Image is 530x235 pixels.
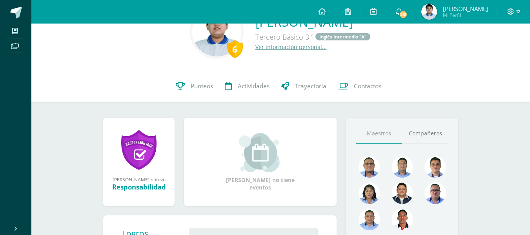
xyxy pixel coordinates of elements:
a: Maestros [356,124,402,144]
img: 59d43ee891c36c6483348a09223ced3d.png [421,4,437,20]
div: 6 [227,40,243,58]
img: 2ac039123ac5bd71a02663c3aa063ac8.png [392,156,413,178]
a: Punteos [170,71,219,102]
a: Ver información personal... [255,43,327,51]
img: 89a3ce4a01dc90e46980c51de3177516.png [392,209,413,230]
img: event_small.png [239,133,282,172]
img: 6e6edff8e5b1d60e1b79b3df59dca1c4.png [424,156,446,178]
img: eccc7a2d5da755eac5968f4df6463713.png [392,182,413,204]
a: Contactos [332,71,387,102]
a: Trayectoria [275,71,332,102]
div: [PERSON_NAME] no tiene eventos [221,133,300,191]
a: Compañeros [402,124,448,144]
a: Inglés Intermedio "A" [315,33,370,40]
span: 261 [399,10,408,19]
div: Responsabilidad [111,182,167,191]
span: Actividades [238,82,270,90]
img: 99962f3fa423c9b8099341731b303440.png [359,156,380,178]
img: 30ea9b988cec0d4945cca02c4e803e5a.png [424,182,446,204]
img: 2efff582389d69505e60b50fc6d5bd41.png [359,209,380,230]
a: Actividades [219,71,275,102]
div: [PERSON_NAME] obtuvo [111,176,167,182]
span: Trayectoria [295,82,326,90]
span: Mi Perfil [443,12,488,18]
span: Contactos [354,82,381,90]
span: [PERSON_NAME] [443,5,488,13]
img: d33719832a4ad90de9a5bef529ab3c24.png [192,7,241,56]
span: Punteos [191,82,213,90]
img: 371adb901e00c108b455316ee4864f9b.png [359,182,380,204]
div: Tercero Básico 3.1 [255,30,371,43]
